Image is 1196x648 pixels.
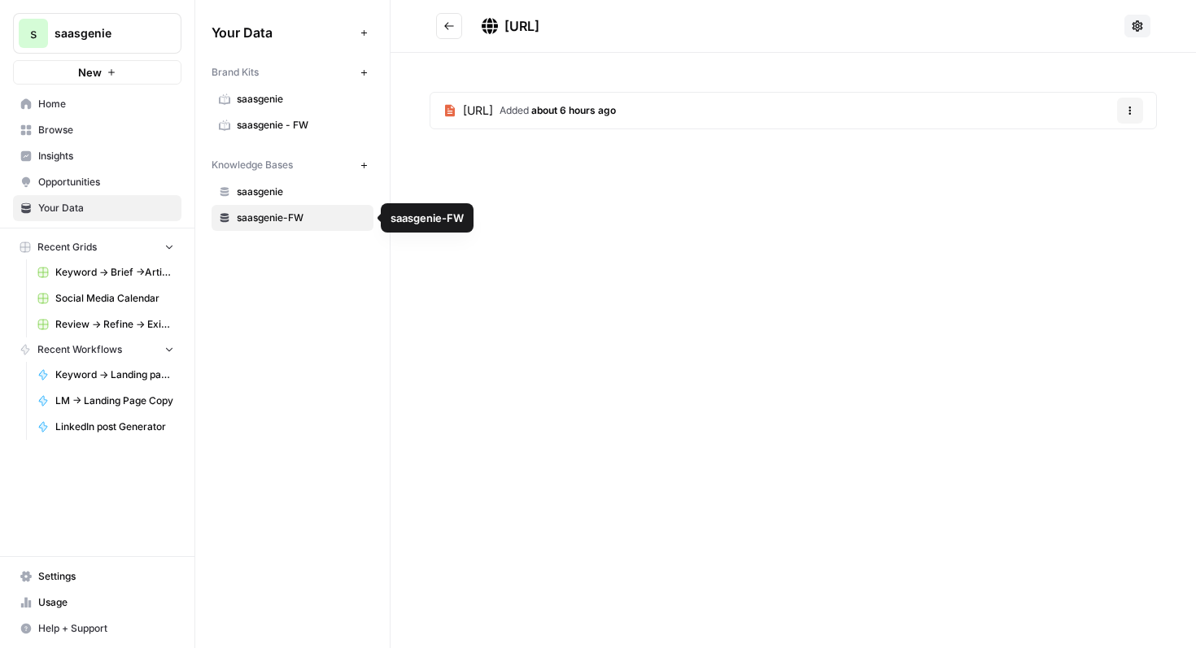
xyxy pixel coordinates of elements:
[13,117,181,143] a: Browse
[237,118,366,133] span: saasgenie - FW
[212,112,373,138] a: saasgenie - FW
[38,97,174,111] span: Home
[13,195,181,221] a: Your Data
[237,211,366,225] span: saasgenie-FW
[13,589,181,615] a: Usage
[38,569,174,584] span: Settings
[30,285,181,311] a: Social Media Calendar
[38,123,174,137] span: Browse
[13,563,181,589] a: Settings
[37,240,97,254] span: Recent Grids
[55,420,174,434] span: LinkedIn post Generator
[55,265,174,280] span: Keyword -> Brief ->Article
[13,235,181,259] button: Recent Grids
[531,104,616,116] span: about 6 hours ago
[55,367,174,382] span: Keyword -> Landing page copy
[13,13,181,54] button: Workspace: saasgenie
[38,149,174,163] span: Insights
[55,25,153,41] span: saasgenie
[430,93,629,128] a: [URL]Added about 6 hours ago
[30,259,181,285] a: Keyword -> Brief ->Article
[463,102,493,119] span: [URL]
[504,18,539,34] span: [URL]
[212,86,373,112] a: saasgenie
[78,64,102,80] span: New
[237,185,366,199] span: saasgenie
[38,175,174,189] span: Opportunities
[13,60,181,85] button: New
[13,615,181,641] button: Help + Support
[13,143,181,169] a: Insights
[212,205,373,231] a: saasgenie-FW
[13,337,181,362] button: Recent Workflows
[37,342,122,357] span: Recent Workflows
[237,92,366,107] span: saasgenie
[13,169,181,195] a: Opportunities
[38,595,174,610] span: Usage
[212,158,293,172] span: Knowledge Bases
[30,24,37,43] span: s
[30,311,181,337] a: Review -> Refine -> Existing Blogs
[30,414,181,440] a: LinkedIn post Generator
[13,91,181,117] a: Home
[30,362,181,388] a: Keyword -> Landing page copy
[38,621,174,636] span: Help + Support
[30,388,181,414] a: LM -> Landing Page Copy
[212,23,354,42] span: Your Data
[55,291,174,306] span: Social Media Calendar
[500,103,616,118] span: Added
[212,179,373,205] a: saasgenie
[55,317,174,332] span: Review -> Refine -> Existing Blogs
[55,394,174,408] span: LM -> Landing Page Copy
[212,65,259,80] span: Brand Kits
[38,201,174,215] span: Your Data
[436,13,462,39] button: Go back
